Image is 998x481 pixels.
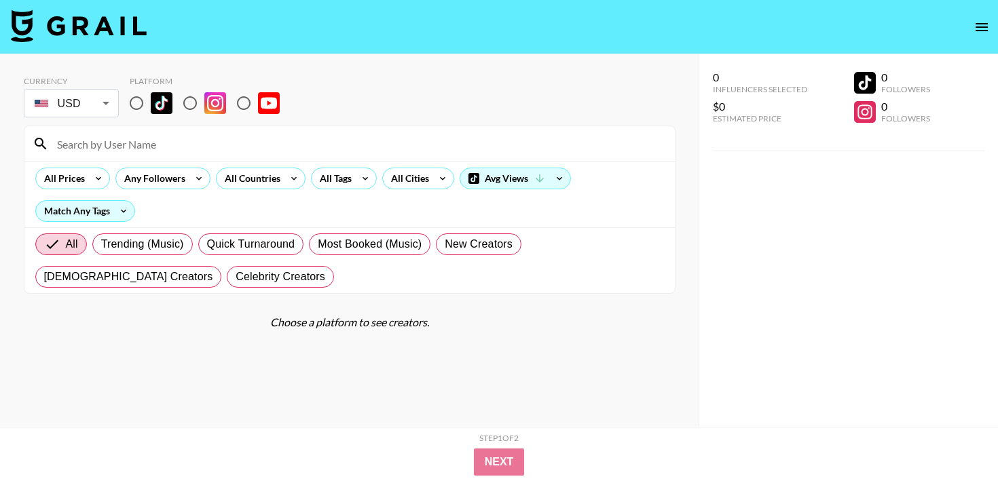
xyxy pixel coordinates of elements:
[44,269,213,285] span: [DEMOGRAPHIC_DATA] Creators
[881,71,930,84] div: 0
[207,236,295,252] span: Quick Turnaround
[49,133,667,155] input: Search by User Name
[312,168,354,189] div: All Tags
[11,9,147,42] img: Grail Talent
[445,236,513,252] span: New Creators
[151,92,172,114] img: TikTok
[217,168,283,189] div: All Countries
[968,14,995,41] button: open drawer
[318,236,422,252] span: Most Booked (Music)
[24,76,119,86] div: Currency
[26,92,116,115] div: USD
[479,433,519,443] div: Step 1 of 2
[130,76,291,86] div: Platform
[36,201,134,221] div: Match Any Tags
[24,315,676,329] div: Choose a platform to see creators.
[474,448,525,476] button: Next
[101,236,184,252] span: Trending (Music)
[713,84,807,94] div: Influencers Selected
[713,113,807,123] div: Estimated Price
[116,168,188,189] div: Any Followers
[236,269,325,285] span: Celebrity Creators
[881,100,930,113] div: 0
[460,168,570,189] div: Avg Views
[713,100,807,113] div: $0
[66,236,78,252] span: All
[881,84,930,94] div: Followers
[258,92,280,114] img: YouTube
[383,168,432,189] div: All Cities
[881,113,930,123] div: Followers
[204,92,226,114] img: Instagram
[713,71,807,84] div: 0
[36,168,88,189] div: All Prices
